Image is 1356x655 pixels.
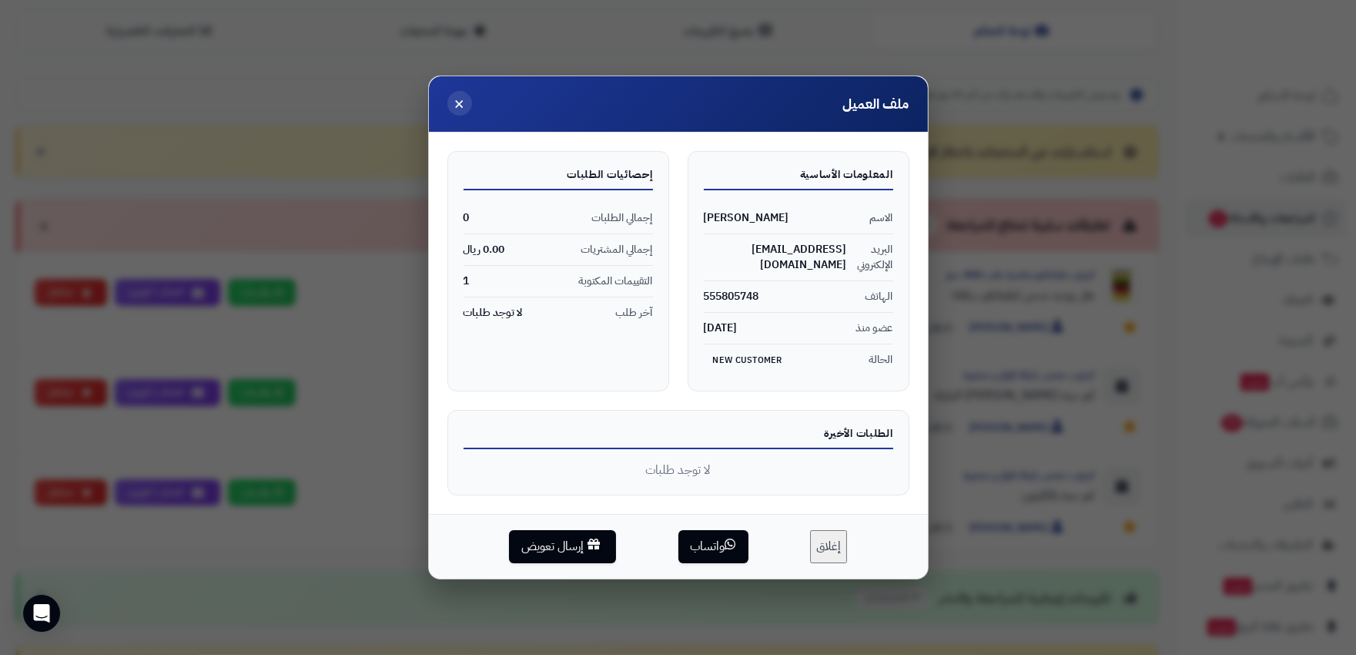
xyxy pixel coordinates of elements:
[447,91,472,116] button: ×
[704,167,893,190] div: المعلومات الأساسية
[704,210,789,226] span: [PERSON_NAME]
[592,210,653,226] span: إجمالي الطلبات
[464,462,893,479] div: لا توجد طلبات
[464,167,653,190] div: إحصائيات الطلبات
[704,289,759,304] span: 555805748
[870,210,893,226] span: الاسم
[704,242,846,273] span: [EMAIL_ADDRESS][DOMAIN_NAME]
[464,242,505,257] span: 0.00 ريال
[846,242,893,273] span: البريد الإلكتروني
[509,530,616,563] button: إرسال تعويض
[23,595,60,632] div: Open Intercom Messenger
[843,94,909,114] h4: ملف العميل
[581,242,653,257] span: إجمالي المشتريات
[616,305,653,321] span: آخر طلب
[454,90,465,116] span: ×
[704,351,792,370] span: New Customer
[464,426,893,449] div: الطلبات الأخيرة
[464,210,470,226] span: 0
[869,352,893,368] span: الحالة
[464,274,470,289] span: 1
[865,289,893,304] span: الهاتف
[704,321,738,336] span: [DATE]
[464,305,523,321] span: لا توجد طلبات
[810,530,847,563] button: إغلاق
[856,321,893,336] span: عضو منذ
[678,530,748,563] button: واتساب
[579,274,653,289] span: التقييمات المكتوبة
